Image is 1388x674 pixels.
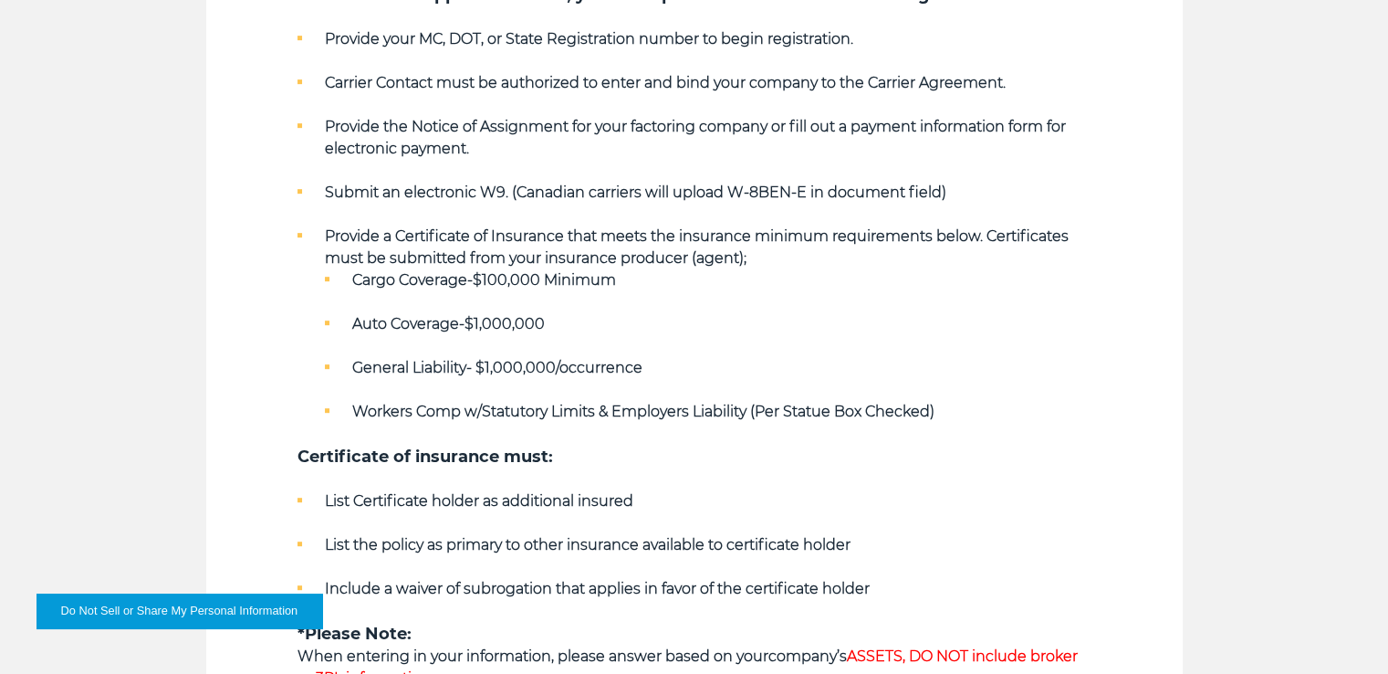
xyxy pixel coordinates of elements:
[325,492,633,510] strong: List Certificate holder as additional insured
[325,184,946,201] strong: Submit an electronic W9. (Canadian carriers will upload W-8BEN-E in document field)
[325,118,1066,157] strong: Provide the Notice of Assignment for your factoring company or fill out a payment information for...
[352,315,545,332] strong: Auto Coverage-$1,000,000
[352,403,934,420] strong: Workers Comp w/Statutory Limits & Employers Liability (Per Statue Box Checked)
[297,648,768,665] strong: When entering in your information, please answer based on your
[325,74,1006,91] strong: Carrier Contact must be authorized to enter and bind your company to the Carrier Agreement.
[297,624,412,644] strong: *Please Note:
[297,447,553,467] strong: Certificate of insurance must:
[352,271,616,289] strong: Cargo Coverage-$100,000 Minimum
[37,594,322,628] button: Do Not Sell or Share My Personal Information
[325,227,1069,267] strong: Provide a Certificate of Insurance that meets the insurance minimum requirements below. Certifica...
[352,359,642,376] strong: General Liability- $1,000,000/occurrence
[325,580,870,597] strong: Include a waiver of subrogation that applies in favor of the certificate holder
[325,30,853,47] strong: Provide your MC, DOT, or State Registration number to begin registration.
[325,536,851,553] strong: List the policy as primary to other insurance available to certificate holder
